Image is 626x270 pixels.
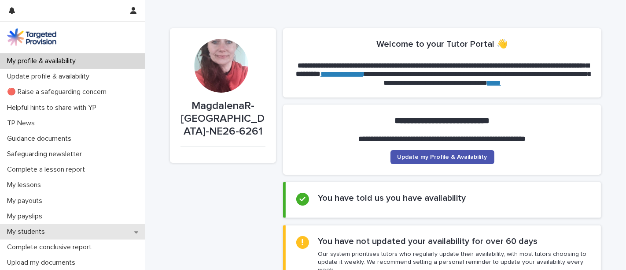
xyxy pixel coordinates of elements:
p: Safeguarding newsletter [4,150,89,158]
h2: You have told us you have availability [318,193,466,203]
p: My lessons [4,181,48,189]
p: Complete a lesson report [4,165,92,174]
p: Guidance documents [4,135,78,143]
p: Update profile & availability [4,72,96,81]
p: MagdalenaR-[GEOGRAPHIC_DATA]-NE26-6261 [180,100,265,138]
a: Update my Profile & Availability [390,150,494,164]
p: TP News [4,119,42,127]
p: My students [4,228,52,236]
h2: You have not updated your availability for over 60 days [318,236,538,247]
p: Upload my documents [4,259,82,267]
p: My payouts [4,197,49,205]
p: My payslips [4,212,49,221]
p: My profile & availability [4,57,83,65]
h2: Welcome to your Tutor Portal 👋 [377,39,508,49]
p: Complete conclusive report [4,243,99,251]
span: Update my Profile & Availability [398,154,487,160]
p: Helpful hints to share with YP [4,104,103,112]
img: M5nRWzHhSzIhMunXDL62 [7,28,56,46]
p: 🔴 Raise a safeguarding concern [4,88,114,96]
